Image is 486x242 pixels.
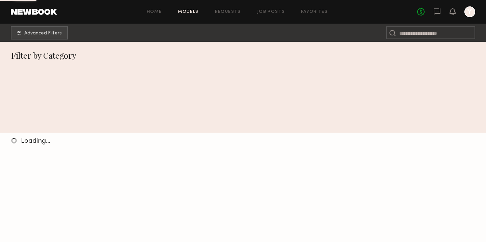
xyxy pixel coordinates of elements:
[11,26,68,39] button: Advanced Filters
[215,10,241,14] a: Requests
[11,50,475,61] div: Filter by Category
[257,10,285,14] a: Job Posts
[147,10,162,14] a: Home
[464,6,475,17] a: Y
[21,138,50,144] span: Loading…
[301,10,328,14] a: Favorites
[24,31,62,36] span: Advanced Filters
[178,10,198,14] a: Models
